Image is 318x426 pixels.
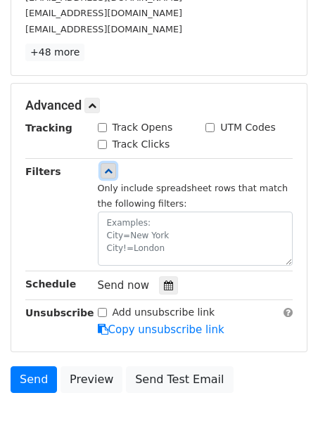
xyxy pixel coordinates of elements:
[113,137,170,152] label: Track Clicks
[25,122,72,134] strong: Tracking
[25,307,94,318] strong: Unsubscribe
[25,44,84,61] a: +48 more
[25,98,293,113] h5: Advanced
[98,279,150,292] span: Send now
[113,120,173,135] label: Track Opens
[98,323,224,336] a: Copy unsubscribe link
[113,305,215,320] label: Add unsubscribe link
[11,366,57,393] a: Send
[61,366,122,393] a: Preview
[98,183,288,209] small: Only include spreadsheet rows that match the following filters:
[25,8,182,18] small: [EMAIL_ADDRESS][DOMAIN_NAME]
[25,278,76,290] strong: Schedule
[220,120,275,135] label: UTM Codes
[248,359,318,426] iframe: Chat Widget
[25,166,61,177] strong: Filters
[126,366,233,393] a: Send Test Email
[25,24,182,34] small: [EMAIL_ADDRESS][DOMAIN_NAME]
